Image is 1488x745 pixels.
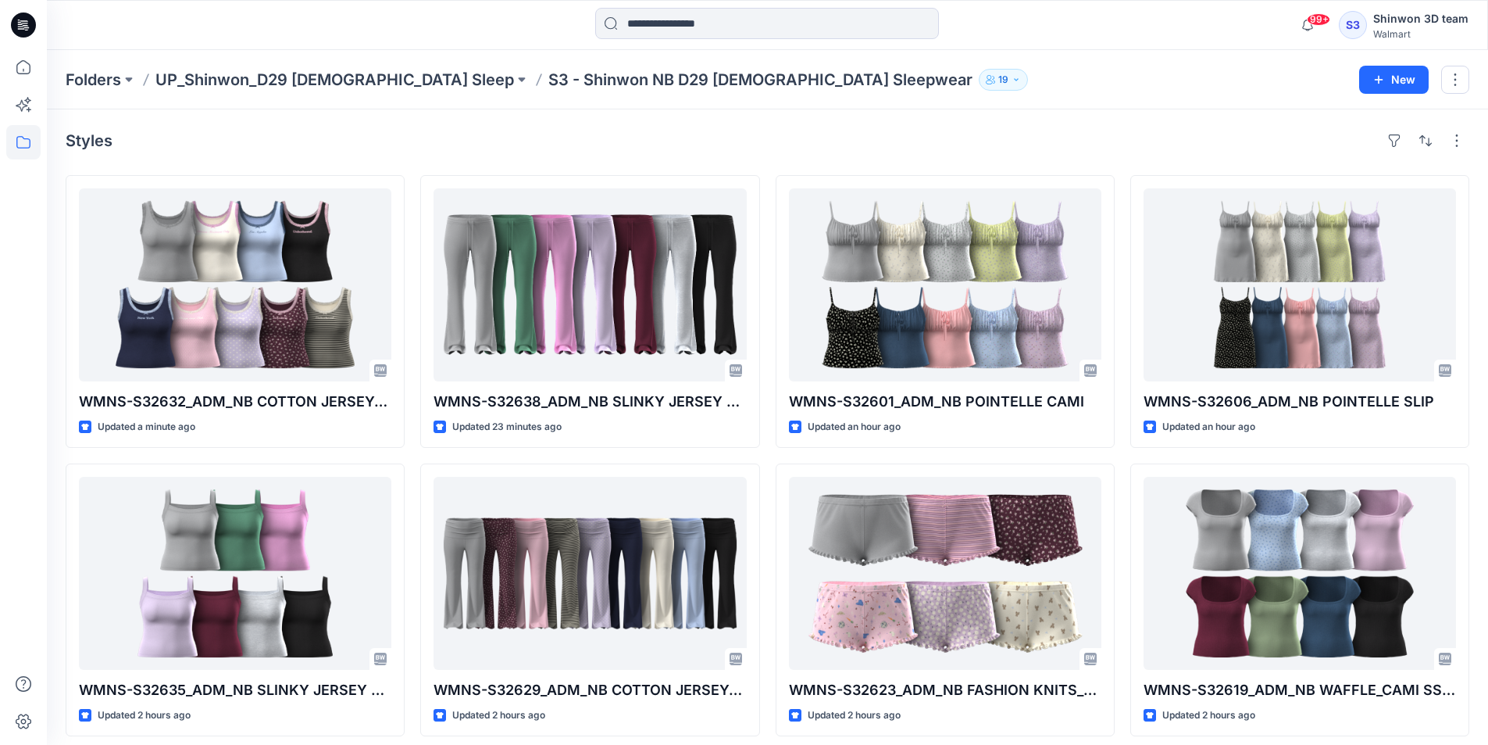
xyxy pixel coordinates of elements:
[66,69,121,91] a: Folders
[79,188,391,381] a: WMNS-S32632_ADM_NB COTTON JERSEY&LACE_TANK
[79,391,391,413] p: WMNS-S32632_ADM_NB COTTON JERSEY&LACE_TANK
[789,391,1101,413] p: WMNS-S32601_ADM_NB POINTELLE CAMI
[1144,188,1456,381] a: WMNS-S32606_ADM_NB POINTELLE SLIP
[452,707,545,724] p: Updated 2 hours ago
[1162,707,1255,724] p: Updated 2 hours ago
[98,707,191,724] p: Updated 2 hours ago
[1162,419,1255,435] p: Updated an hour ago
[1373,9,1468,28] div: Shinwon 3D team
[1339,11,1367,39] div: S3
[98,419,195,435] p: Updated a minute ago
[66,131,112,150] h4: Styles
[79,477,391,670] a: WMNS-S32635_ADM_NB SLINKY JERSEY TANK
[1144,477,1456,670] a: WMNS-S32619_ADM_NB WAFFLE_CAMI SS TEE
[1307,13,1330,26] span: 99+
[79,679,391,701] p: WMNS-S32635_ADM_NB SLINKY JERSEY TANK
[434,188,746,381] a: WMNS-S32638_ADM_NB SLINKY JERSEY FLARE PANT
[1373,28,1468,40] div: Walmart
[789,679,1101,701] p: WMNS-S32623_ADM_NB FASHION KNITS_SHORTS
[434,477,746,670] a: WMNS-S32629_ADM_NB COTTON JERSEY&LACE_FOLDOVER PANT
[789,477,1101,670] a: WMNS-S32623_ADM_NB FASHION KNITS_SHORTS
[548,69,972,91] p: S3 - Shinwon NB D29 [DEMOGRAPHIC_DATA] Sleepwear
[808,419,901,435] p: Updated an hour ago
[452,419,562,435] p: Updated 23 minutes ago
[808,707,901,724] p: Updated 2 hours ago
[789,188,1101,381] a: WMNS-S32601_ADM_NB POINTELLE CAMI
[434,391,746,413] p: WMNS-S32638_ADM_NB SLINKY JERSEY FLARE PANT
[155,69,514,91] a: UP_Shinwon_D29 [DEMOGRAPHIC_DATA] Sleep
[979,69,1028,91] button: 19
[434,679,746,701] p: WMNS-S32629_ADM_NB COTTON JERSEY&LACE_FOLDOVER PANT
[1144,391,1456,413] p: WMNS-S32606_ADM_NB POINTELLE SLIP
[1144,679,1456,701] p: WMNS-S32619_ADM_NB WAFFLE_CAMI SS TEE
[1359,66,1429,94] button: New
[998,71,1008,88] p: 19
